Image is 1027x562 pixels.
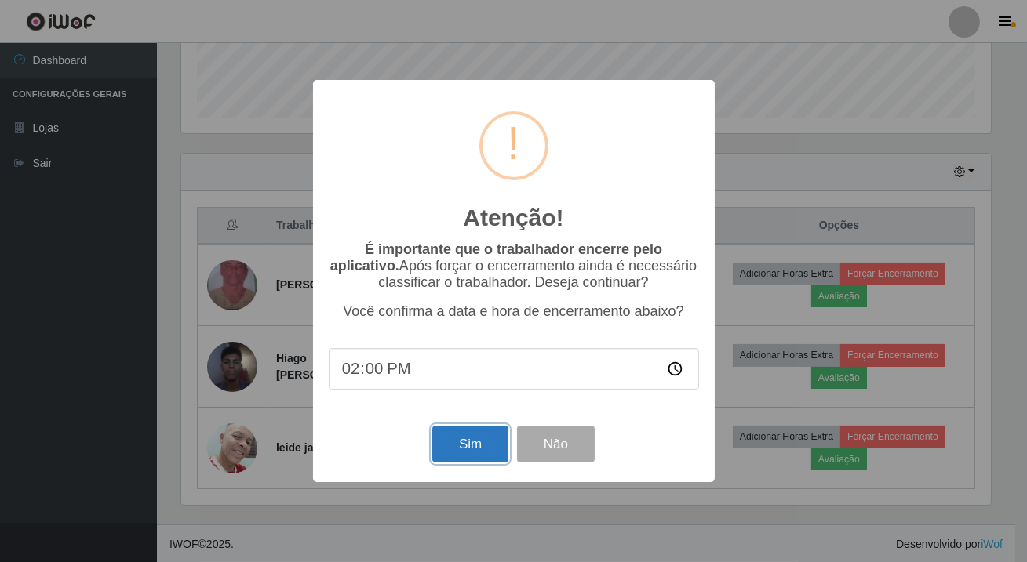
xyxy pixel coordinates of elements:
[330,241,662,274] b: É importante que o trabalhador encerre pelo aplicativo.
[517,426,595,462] button: Não
[329,241,699,291] p: Após forçar o encerramento ainda é necessário classificar o trabalhador. Deseja continuar?
[329,303,699,320] p: Você confirma a data e hora de encerramento abaixo?
[432,426,508,462] button: Sim
[463,204,563,232] h2: Atenção!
